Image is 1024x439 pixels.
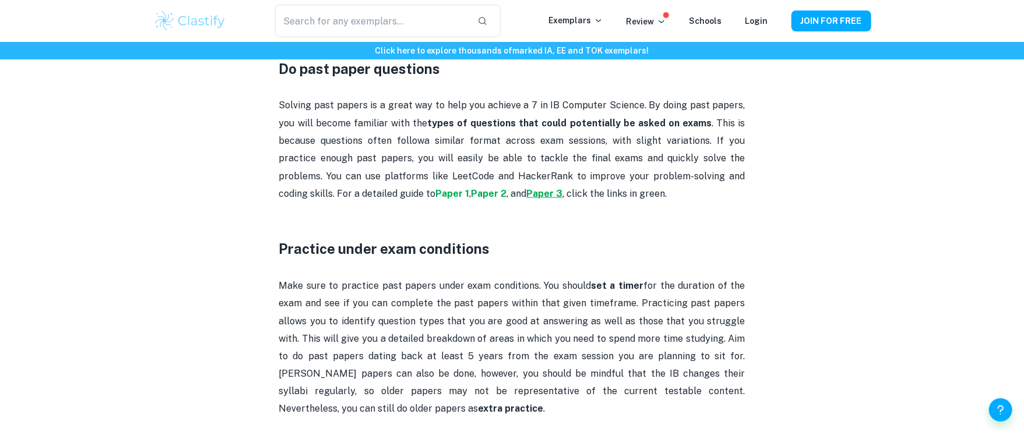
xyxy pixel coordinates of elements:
[427,118,712,129] strong: types of questions that could potentially be asked on exams
[549,14,603,27] p: Exemplars
[279,277,745,419] p: Make sure to practice past papers under exam conditions. You should for the duration of the exam ...
[989,398,1012,422] button: Help and Feedback
[527,188,563,199] a: Paper 3
[279,135,745,199] span: a similar format across exam sessions, with slight variations. If you practice enough past papers...
[279,240,490,257] strong: Practice under exam conditions
[153,9,227,33] img: Clastify logo
[563,188,667,199] span: , click the links in green.
[689,16,722,26] a: Schools
[470,188,471,199] span: ,
[745,16,768,26] a: Login
[791,10,871,31] button: JOIN FOR FREE
[478,403,544,415] strong: extra practice
[627,15,666,28] p: Review
[591,280,643,291] strong: set a timer
[436,188,470,199] a: Paper 1
[471,188,507,199] a: Paper 2
[279,61,441,77] strong: Do past paper questions
[507,188,527,199] span: , and
[275,5,467,37] input: Search for any exemplars...
[2,44,1022,57] h6: Click here to explore thousands of marked IA, EE and TOK exemplars !
[279,97,745,203] p: Solving past papers is a great way to help you achieve a 7 in IB Computer Science. By doing past ...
